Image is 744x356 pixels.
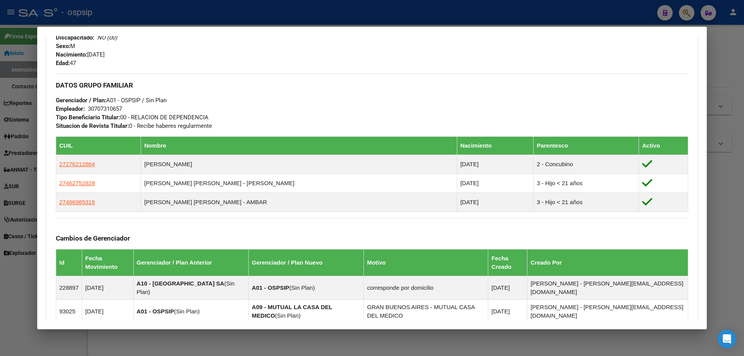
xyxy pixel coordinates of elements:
[56,300,82,323] td: 93025
[133,300,248,323] td: ( )
[56,81,688,89] h3: DATOS GRUPO FAMILIAR
[56,34,94,41] strong: Discapacitado:
[364,249,488,276] th: Motivo
[137,308,174,315] strong: A01 - OSPSIP
[141,137,457,155] th: Nombre
[141,193,457,212] td: [PERSON_NAME] [PERSON_NAME] - AMBAR
[56,51,87,58] strong: Nacimiento:
[82,249,134,276] th: Fecha Movimiento
[56,97,167,104] span: A01 - OSPSIP / Sin Plan
[133,276,248,300] td: ( )
[56,234,688,242] h3: Cambios de Gerenciador
[277,312,299,319] span: Sin Plan
[527,249,688,276] th: Creado Por
[88,105,122,113] div: 30707310657
[364,300,488,323] td: GRAN BUENOS AIRES - MUTUAL CASA DEL MEDICO
[248,300,363,323] td: ( )
[534,193,639,212] td: 3 - Hijo < 21 años
[488,300,527,323] td: [DATE]
[534,155,639,174] td: 2 - Concubino
[248,276,363,300] td: ( )
[488,249,527,276] th: Fecha Creado
[141,174,457,193] td: [PERSON_NAME] [PERSON_NAME] - [PERSON_NAME]
[534,137,639,155] th: Parentesco
[56,105,85,112] strong: Empleador:
[252,284,289,291] strong: A01 - OSPSIP
[176,308,198,315] span: Sin Plan
[56,60,76,67] span: 47
[534,174,639,193] td: 3 - Hijo < 21 años
[527,300,688,323] td: [PERSON_NAME] - [PERSON_NAME][EMAIL_ADDRESS][DOMAIN_NAME]
[56,122,129,129] strong: Situacion de Revista Titular:
[457,193,533,212] td: [DATE]
[56,60,70,67] strong: Edad:
[137,280,224,287] strong: A10 - [GEOGRAPHIC_DATA] SA
[59,199,95,205] span: 27486985319
[56,122,212,129] span: 0 - Recibe haberes regularmente
[133,249,248,276] th: Gerenciador / Plan Anterior
[457,155,533,174] td: [DATE]
[56,114,208,121] span: 00 - RELACION DE DEPENDENCIA
[56,97,106,104] strong: Gerenciador / Plan:
[252,304,332,319] strong: A09 - MUTUAL LA CASA DEL MEDICO
[639,137,688,155] th: Activo
[56,137,141,155] th: CUIL
[56,249,82,276] th: Id
[291,284,313,291] span: Sin Plan
[364,276,488,300] td: corresponde por domicilio
[56,43,75,50] span: M
[59,180,95,186] span: 27462752828
[82,300,134,323] td: [DATE]
[56,51,105,58] span: [DATE]
[59,161,95,167] span: 27276212864
[718,330,736,348] div: Open Intercom Messenger
[457,137,533,155] th: Nacimiento
[527,276,688,300] td: [PERSON_NAME] - [PERSON_NAME][EMAIL_ADDRESS][DOMAIN_NAME]
[56,276,82,300] td: 228897
[82,276,134,300] td: [DATE]
[56,114,120,121] strong: Tipo Beneficiario Titular:
[248,249,363,276] th: Gerenciador / Plan Nuevo
[457,174,533,193] td: [DATE]
[488,276,527,300] td: [DATE]
[56,43,70,50] strong: Sexo:
[97,34,117,41] i: NO (00)
[141,155,457,174] td: [PERSON_NAME]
